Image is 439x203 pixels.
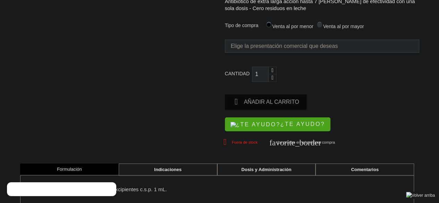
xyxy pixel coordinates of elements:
[317,22,322,26] input: Venta al por mayor
[232,98,240,107] i: 
[225,70,250,77] label: Cantidad
[267,22,271,26] input: Venta al por menor
[28,186,406,193] p: Ceftiofur (como ácido libre) 100 mg, excipientes c.s.p. 1 mL.
[269,140,335,144] span: Lo pruebo en mi próxima compra
[225,22,267,29] span: Tipo de compra
[225,94,306,110] button: Añadir al carrito
[269,138,278,147] i: favorite_border
[225,117,331,131] button: ¿TE AYUDO?
[272,24,313,29] span: Venta al por menor
[223,138,258,147] span: Fuera de stock
[323,24,364,29] span: Venta al por mayor
[315,163,414,176] a: Comentarios
[7,182,116,196] iframe: Brevo live chat
[119,163,217,176] a: Indicaciones
[406,192,435,199] img: Volver arriba
[217,163,316,176] a: Dosis y Administración
[20,163,119,175] a: Formulación
[252,67,269,82] input: Cantidad
[223,138,232,147] i: 
[230,122,280,127] img: ¿TE AYUDO?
